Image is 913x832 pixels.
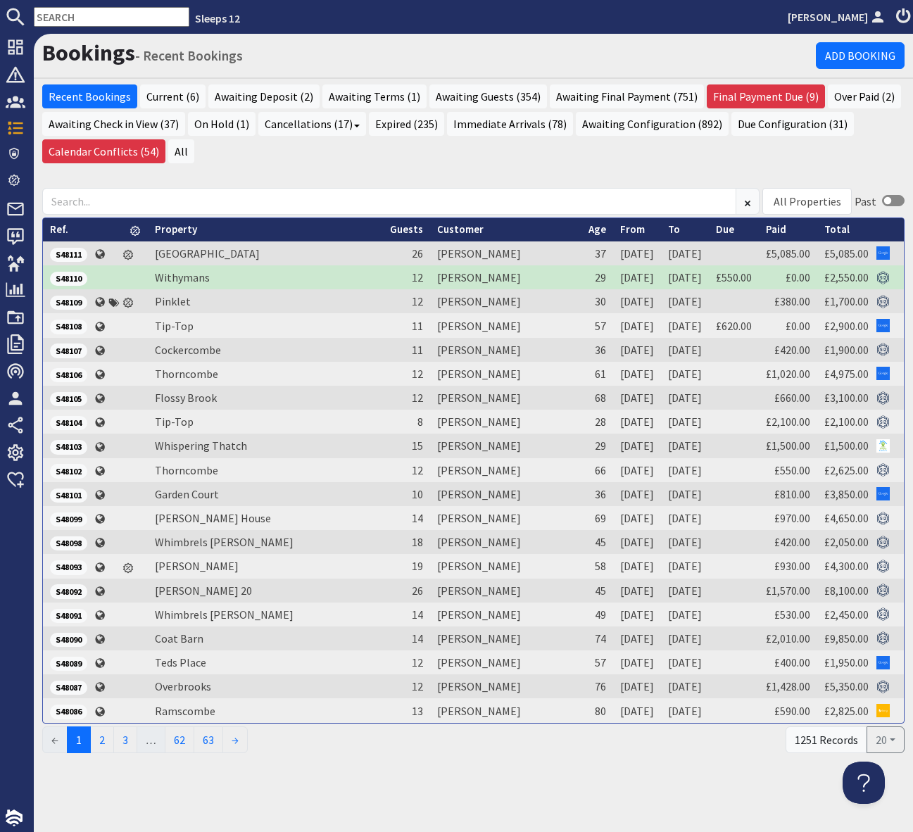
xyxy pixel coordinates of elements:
[155,367,218,381] a: Thorncombe
[50,511,87,525] a: S48099
[876,680,890,693] img: Referer: Sleeps 12
[876,391,890,405] img: Referer: Sleeps 12
[613,410,661,434] td: [DATE]
[155,511,271,525] a: [PERSON_NAME] House
[222,726,248,753] a: →
[430,458,581,482] td: [PERSON_NAME]
[412,631,423,645] span: 14
[50,679,87,693] a: S48087
[774,487,810,501] a: £810.00
[430,241,581,265] td: [PERSON_NAME]
[155,584,252,598] a: [PERSON_NAME] 20
[661,506,709,530] td: [DATE]
[412,391,423,405] span: 12
[824,343,869,357] a: £1,900.00
[588,222,606,236] a: Age
[613,362,661,386] td: [DATE]
[661,289,709,313] td: [DATE]
[430,386,581,410] td: [PERSON_NAME]
[412,439,423,453] span: 15
[50,318,87,332] a: S48108
[412,704,423,718] span: 13
[155,246,260,260] a: [GEOGRAPHIC_DATA]
[430,603,581,626] td: [PERSON_NAME]
[786,270,810,284] a: £0.00
[613,603,661,626] td: [DATE]
[716,319,752,333] a: £620.00
[709,218,759,241] th: Due
[824,463,869,477] a: £2,625.00
[42,84,137,108] a: Recent Bookings
[437,222,484,236] a: Customer
[430,265,581,289] td: [PERSON_NAME]
[412,246,423,260] span: 26
[762,188,852,215] div: Combobox
[42,188,736,215] input: Search...
[613,579,661,603] td: [DATE]
[430,674,581,698] td: [PERSON_NAME]
[50,584,87,598] span: S48092
[766,439,810,453] a: £1,500.00
[581,386,613,410] td: 68
[50,705,87,719] span: S48086
[581,289,613,313] td: 30
[168,139,194,163] a: All
[824,415,869,429] a: £2,100.00
[766,679,810,693] a: £1,428.00
[447,112,573,136] a: Immediate Arrivals (78)
[155,439,247,453] a: Whispering Thatch
[766,584,810,598] a: £1,570.00
[824,704,869,718] a: £2,825.00
[42,139,165,163] a: Calendar Conflicts (54)
[50,607,87,622] a: S48091
[50,222,68,236] a: Ref.
[661,554,709,578] td: [DATE]
[155,679,211,693] a: Overbrooks
[707,84,825,108] a: Final Payment Due (9)
[661,338,709,362] td: [DATE]
[50,296,87,310] span: S48109
[876,295,890,308] img: Referer: Sleeps 12
[581,554,613,578] td: 58
[661,458,709,482] td: [DATE]
[774,391,810,405] a: £660.00
[824,655,869,669] a: £1,950.00
[412,367,423,381] span: 12
[581,313,613,337] td: 57
[824,319,869,333] a: £2,900.00
[50,464,87,478] span: S48102
[50,559,87,573] a: S48093
[50,681,87,695] span: S48087
[581,530,613,554] td: 45
[50,703,87,717] a: S48086
[155,655,206,669] a: Teds Place
[50,655,87,669] a: S48089
[613,698,661,722] td: [DATE]
[581,506,613,530] td: 69
[430,289,581,313] td: [PERSON_NAME]
[50,440,87,454] span: S48103
[774,294,810,308] a: £380.00
[774,535,810,549] a: £420.00
[50,246,87,260] a: S48111
[155,294,191,308] a: Pinklet
[50,320,87,334] span: S48108
[50,248,87,262] span: S48111
[369,112,444,136] a: Expired (235)
[824,246,869,260] a: £5,085.00
[430,434,581,458] td: [PERSON_NAME]
[613,530,661,554] td: [DATE]
[774,607,810,622] a: £530.00
[322,84,427,108] a: Awaiting Terms (1)
[155,704,215,718] a: Ramscombe
[208,84,320,108] a: Awaiting Deposit (2)
[766,367,810,381] a: £1,020.00
[876,656,890,669] img: Referer: Google
[581,674,613,698] td: 76
[581,458,613,482] td: 66
[661,603,709,626] td: [DATE]
[824,679,869,693] a: £5,350.00
[661,313,709,337] td: [DATE]
[774,463,810,477] a: £550.00
[50,343,87,358] span: S48107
